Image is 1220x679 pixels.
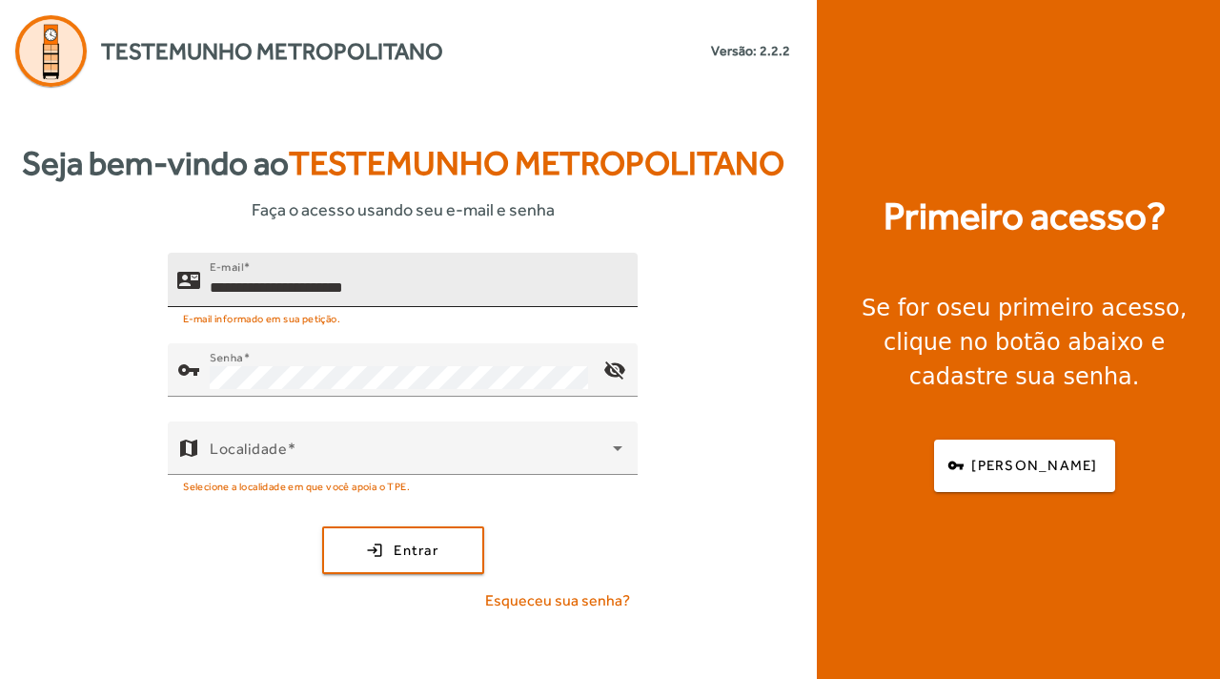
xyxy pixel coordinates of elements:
[840,291,1209,394] div: Se for o , clique no botão abaixo e cadastre sua senha.
[177,359,200,381] mat-icon: vpn_key
[884,188,1166,245] strong: Primeiro acesso?
[252,196,555,222] span: Faça o acesso usando seu e-mail e senha
[485,589,630,612] span: Esqueceu sua senha?
[183,475,410,496] mat-hint: Selecione a localidade em que você apoia o TPE.
[177,268,200,291] mat-icon: contact_mail
[210,260,243,274] mat-label: E-mail
[394,540,438,562] span: Entrar
[950,295,1180,321] strong: seu primeiro acesso
[934,440,1115,492] button: [PERSON_NAME]
[711,41,790,61] small: Versão: 2.2.2
[592,347,638,393] mat-icon: visibility_off
[289,144,784,182] span: Testemunho Metropolitano
[183,307,340,328] mat-hint: E-mail informado em sua petição.
[177,437,200,460] mat-icon: map
[15,15,87,87] img: Logo Agenda
[22,138,784,189] strong: Seja bem-vindo ao
[210,351,243,364] mat-label: Senha
[101,34,443,69] span: Testemunho Metropolitano
[210,439,287,457] mat-label: Localidade
[971,455,1097,477] span: [PERSON_NAME]
[322,526,484,574] button: Entrar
